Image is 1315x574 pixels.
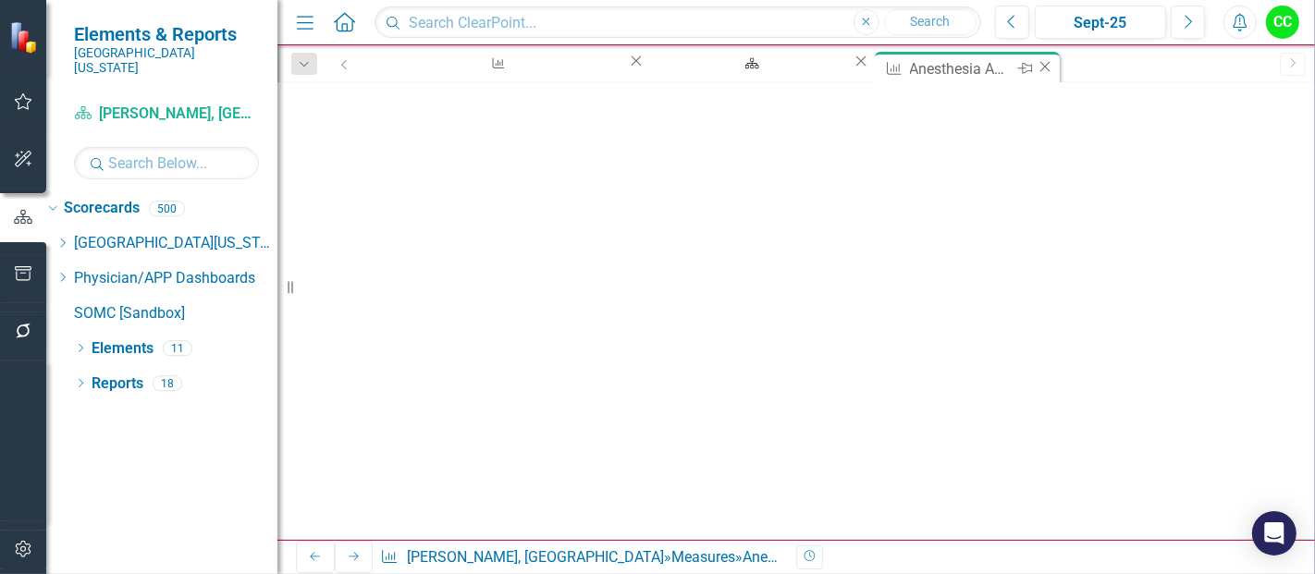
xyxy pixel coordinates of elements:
[1035,6,1166,39] button: Sept-25
[74,303,277,324] a: SOMC [Sandbox]
[74,104,259,125] a: [PERSON_NAME], [GEOGRAPHIC_DATA]
[163,340,192,356] div: 11
[153,375,182,391] div: 18
[884,9,977,35] button: Search
[910,57,1013,80] div: Anesthesia Adverse Events
[74,268,277,289] a: Physician/APP Dashboards
[671,548,735,566] a: Measures
[92,338,154,360] a: Elements
[743,548,917,566] div: Anesthesia Adverse Events
[380,69,610,92] div: Nurse Sensitive Indicators Alignment Report
[662,69,835,92] div: [PERSON_NAME], MD Dashboard
[277,82,307,112] img: On Target
[407,548,664,566] a: [PERSON_NAME], [GEOGRAPHIC_DATA]
[64,198,140,219] a: Scorecards
[1266,6,1299,39] button: CC
[74,147,259,179] input: Search Below...
[74,23,259,45] span: Elements & Reports
[74,233,277,254] a: [GEOGRAPHIC_DATA][US_STATE]
[149,201,185,216] div: 500
[92,373,143,395] a: Reports
[9,20,42,53] img: ClearPoint Strategy
[375,6,981,39] input: Search ClearPoint...
[380,547,782,568] div: » »
[1041,12,1160,34] div: Sept-25
[363,52,627,75] a: Nurse Sensitive Indicators Alignment Report
[910,14,950,29] span: Search
[74,45,259,76] small: [GEOGRAPHIC_DATA][US_STATE]
[1252,511,1297,556] div: Open Intercom Messenger
[645,52,852,75] a: [PERSON_NAME], MD Dashboard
